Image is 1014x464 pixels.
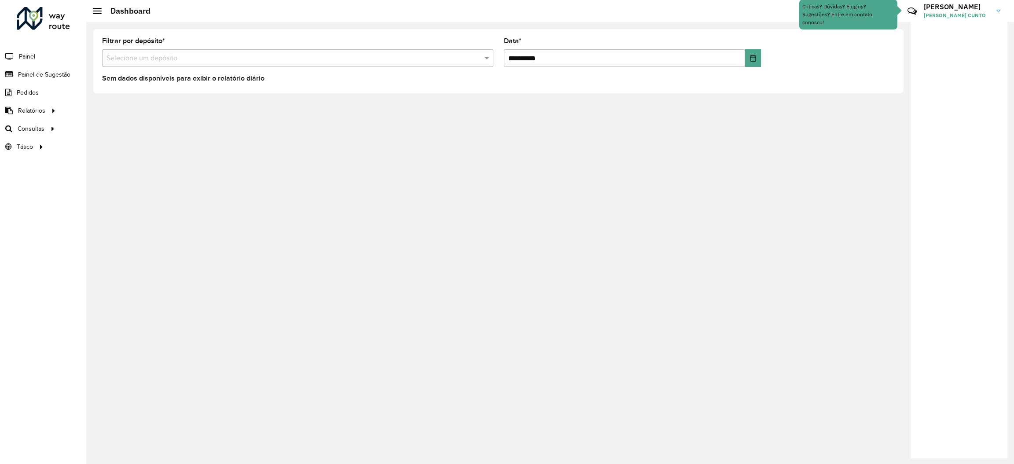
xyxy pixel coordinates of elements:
span: Consultas [18,124,44,133]
span: Painel [19,52,35,61]
span: Pedidos [17,88,39,97]
a: Contato Rápido [903,2,922,21]
span: Tático [17,142,33,151]
h2: Dashboard [102,6,151,16]
label: Sem dados disponíveis para exibir o relatório diário [102,73,265,84]
label: Filtrar por depósito [102,36,165,46]
h3: [PERSON_NAME] [924,3,990,11]
span: Relatórios [18,106,45,115]
span: [PERSON_NAME] CUNTO [924,11,990,19]
button: Choose Date [745,49,760,67]
label: Data [504,36,522,46]
span: Painel de Sugestão [18,70,70,79]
